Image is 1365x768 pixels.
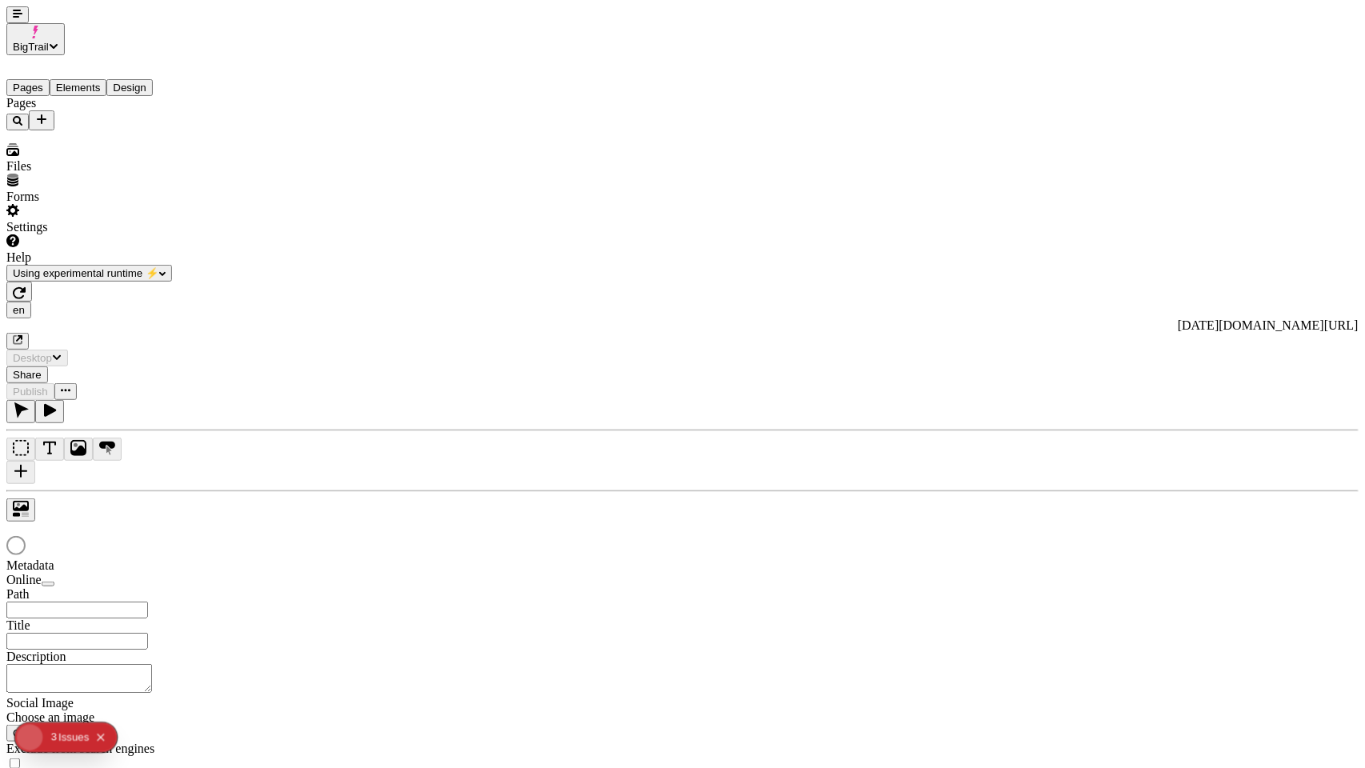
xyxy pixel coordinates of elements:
span: Social Image [6,696,74,710]
span: Exclude from search engines [6,742,154,755]
span: Path [6,587,29,601]
div: [URL][DOMAIN_NAME][DATE] [6,318,1359,333]
button: Image [64,438,93,461]
span: Using experimental runtime ⚡️ [13,267,159,279]
span: Description [6,650,66,663]
span: Publish [13,386,48,398]
span: Choose [13,727,50,739]
button: Desktop [6,350,68,366]
button: Publish [6,383,54,400]
div: Files [6,159,198,174]
div: Settings [6,220,198,234]
span: BigTrail [13,41,49,53]
button: Box [6,438,35,461]
button: Open locale picker [6,302,31,318]
div: Forms [6,190,198,204]
div: Metadata [6,558,198,573]
button: Pages [6,79,50,96]
span: en [13,304,25,316]
button: Share [6,366,48,383]
div: Pages [6,96,198,110]
button: Elements [50,79,107,96]
div: Help [6,250,198,265]
span: Online [6,573,42,586]
button: Text [35,438,64,461]
span: Desktop [13,352,52,364]
button: Button [93,438,122,461]
button: Add new [29,110,54,130]
button: Design [106,79,153,96]
div: Choose an image [6,710,198,725]
button: Choose [6,725,56,742]
span: Share [13,369,42,381]
span: Title [6,618,30,632]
